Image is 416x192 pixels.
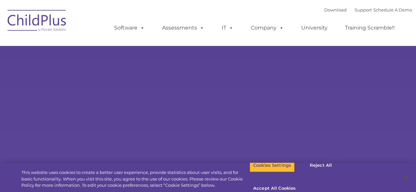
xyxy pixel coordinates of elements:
a: Assessments [156,21,211,34]
button: Reject All [300,159,341,172]
a: Support [355,7,372,12]
div: This website uses cookies to create a better user experience, provide statistics about user visit... [21,169,250,189]
img: ChildPlus by Procare Solutions [4,5,70,38]
font: | [324,7,412,12]
a: Company [244,21,290,34]
a: University [295,21,334,34]
a: Training Scramble!! [338,21,401,34]
a: Software [108,21,151,34]
a: Download [324,7,347,12]
button: Cookies Settings [250,159,295,172]
a: Schedule A Demo [373,7,412,12]
button: Close [398,170,413,184]
a: IT [215,21,240,34]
